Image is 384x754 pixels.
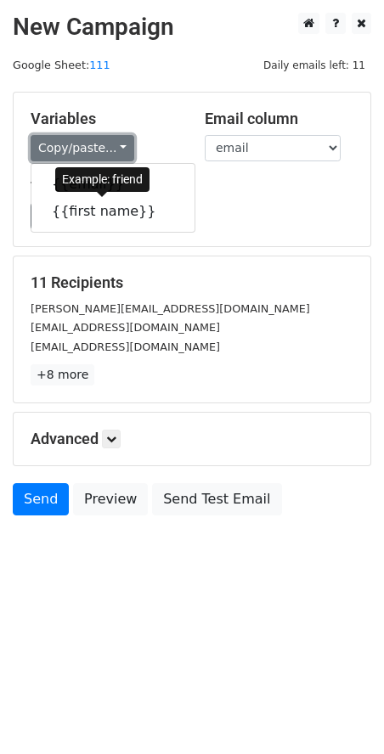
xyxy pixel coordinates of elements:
[31,135,134,161] a: Copy/paste...
[257,59,371,71] a: Daily emails left: 11
[31,171,195,198] a: {{email}}
[31,110,179,128] h5: Variables
[73,483,148,515] a: Preview
[31,340,220,353] small: [EMAIL_ADDRESS][DOMAIN_NAME]
[31,430,353,448] h5: Advanced
[31,302,310,315] small: [PERSON_NAME][EMAIL_ADDRESS][DOMAIN_NAME]
[31,198,195,225] a: {{first name}}
[31,321,220,334] small: [EMAIL_ADDRESS][DOMAIN_NAME]
[13,13,371,42] h2: New Campaign
[89,59,110,71] a: 111
[257,56,371,75] span: Daily emails left: 11
[55,167,150,192] div: Example: friend
[152,483,281,515] a: Send Test Email
[31,364,94,385] a: +8 more
[13,483,69,515] a: Send
[31,273,353,292] h5: 11 Recipients
[205,110,353,128] h5: Email column
[13,59,110,71] small: Google Sheet:
[299,672,384,754] iframe: Chat Widget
